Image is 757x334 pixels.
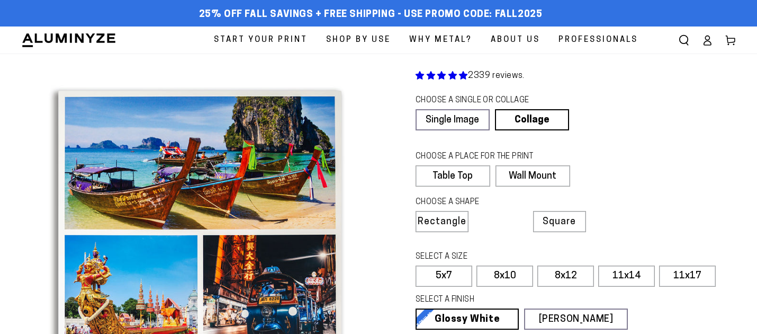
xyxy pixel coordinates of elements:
[416,251,603,263] legend: SELECT A SIZE
[543,217,576,227] span: Square
[551,27,646,54] a: Professionals
[598,266,655,287] label: 11x14
[416,165,490,187] label: Table Top
[672,29,696,52] summary: Search our site
[416,109,490,130] a: Single Image
[558,33,638,47] span: Professionals
[416,151,560,163] legend: CHOOSE A PLACE FOR THE PRINT
[416,95,559,107] legend: CHOOSE A SINGLE OR COLLAGE
[495,109,569,130] a: Collage
[416,309,519,330] a: Glossy White
[416,197,518,208] legend: CHOOSE A SHAPE
[483,27,548,54] a: About Us
[318,27,399,54] a: Shop By Use
[491,33,540,47] span: About Us
[659,266,716,287] label: 11x17
[214,33,308,47] span: Start Your Print
[206,27,316,54] a: Start Your Print
[476,266,533,287] label: 8x10
[326,33,391,47] span: Shop By Use
[409,33,472,47] span: Why Metal?
[199,9,543,21] span: 25% off FALL Savings + Free Shipping - Use Promo Code: FALL2025
[21,32,116,48] img: Aluminyze
[401,27,480,54] a: Why Metal?
[524,309,627,330] a: [PERSON_NAME]
[416,294,603,306] legend: SELECT A FINISH
[416,266,472,287] label: 5x7
[418,217,466,227] span: Rectangle
[537,266,594,287] label: 8x12
[495,165,570,187] label: Wall Mount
